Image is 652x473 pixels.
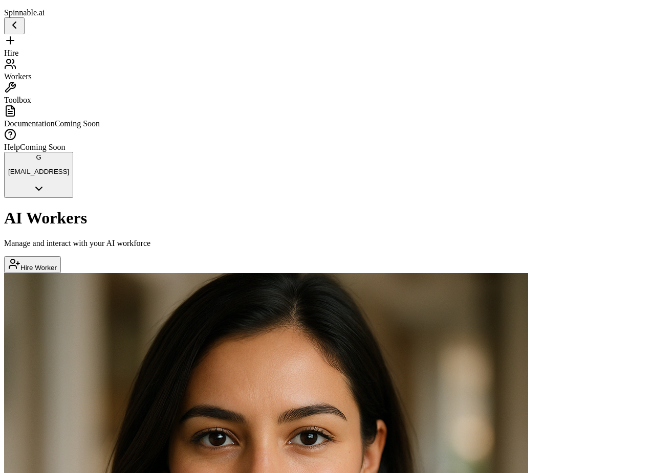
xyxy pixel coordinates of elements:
[4,152,73,198] button: G[EMAIL_ADDRESS]
[36,153,41,161] span: G
[4,239,648,248] p: Manage and interact with your AI workforce
[20,143,65,151] span: Coming Soon
[4,209,648,228] h1: AI Workers
[4,72,32,81] span: Workers
[4,96,31,104] span: Toolbox
[37,8,45,17] span: .ai
[4,49,18,57] span: Hire
[4,8,45,17] span: Spinnable
[8,168,69,175] p: [EMAIL_ADDRESS]
[4,119,55,128] span: Documentation
[4,263,61,272] a: Hire Worker
[4,256,61,273] button: Hire Worker
[4,143,20,151] span: Help
[55,119,100,128] span: Coming Soon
